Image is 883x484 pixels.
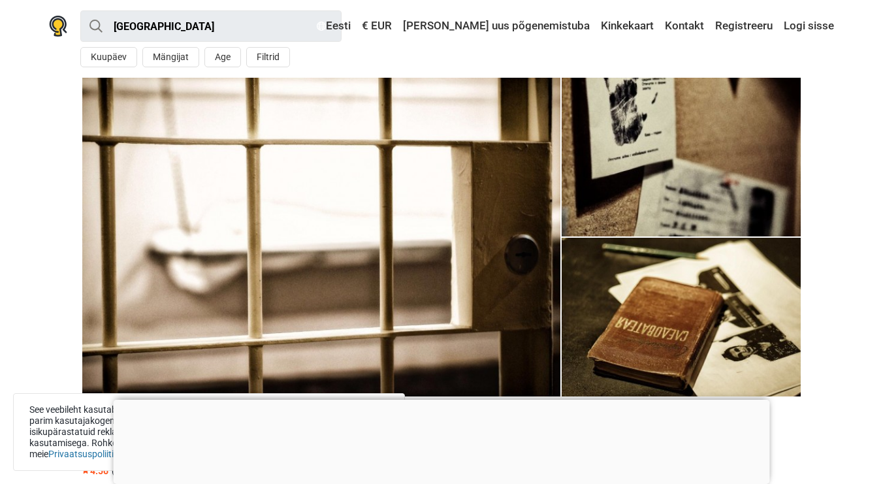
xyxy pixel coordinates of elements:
button: Age [204,47,241,67]
iframe: Advertisement [114,400,770,481]
a: Kinkekaart [598,14,657,38]
button: Filtrid [246,47,290,67]
img: Põgenemine Vanglast photo 5 [562,238,801,396]
button: Kuupäev [80,47,137,67]
button: Mängijat [142,47,199,67]
a: Eesti [313,14,354,38]
img: Põgenemine Vanglast photo 11 [82,78,560,396]
a: Logi sisse [780,14,834,38]
a: Kontakt [662,14,707,38]
a: Privaatsuspoliitikat [48,449,127,459]
a: Põgenemine Vanglast photo 10 [82,78,560,396]
a: € EUR [359,14,395,38]
a: [PERSON_NAME] uus põgenemistuba [400,14,593,38]
img: Eesti [317,22,326,31]
a: Põgenemine Vanglast photo 3 [562,78,801,236]
a: Registreeru [712,14,776,38]
input: proovi “Tallinn” [80,10,342,42]
img: Põgenemine Vanglast photo 4 [562,78,801,236]
div: See veebileht kasutab enda ja kolmandate osapoolte küpsiseid, et tuua sinuni parim kasutajakogemu... [13,393,405,471]
img: Nowescape logo [49,16,67,37]
a: Põgenemine Vanglast photo 4 [562,238,801,396]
